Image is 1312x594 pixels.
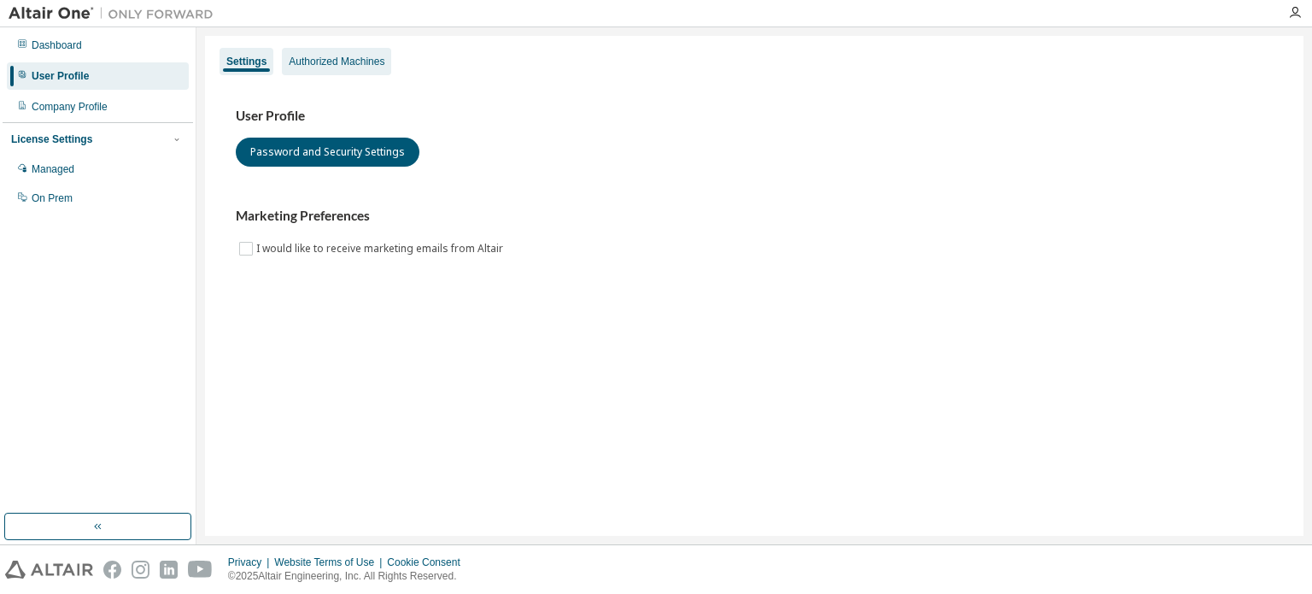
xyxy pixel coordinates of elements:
[387,556,470,569] div: Cookie Consent
[188,561,213,579] img: youtube.svg
[289,55,384,68] div: Authorized Machines
[226,55,266,68] div: Settings
[32,191,73,205] div: On Prem
[32,162,74,176] div: Managed
[5,561,93,579] img: altair_logo.svg
[236,108,1273,125] h3: User Profile
[32,69,89,83] div: User Profile
[11,132,92,146] div: License Settings
[274,556,387,569] div: Website Terms of Use
[228,556,274,569] div: Privacy
[236,208,1273,225] h3: Marketing Preferences
[103,561,121,579] img: facebook.svg
[160,561,178,579] img: linkedin.svg
[256,238,507,259] label: I would like to receive marketing emails from Altair
[236,138,419,167] button: Password and Security Settings
[132,561,149,579] img: instagram.svg
[32,100,108,114] div: Company Profile
[228,569,471,584] p: © 2025 Altair Engineering, Inc. All Rights Reserved.
[32,38,82,52] div: Dashboard
[9,5,222,22] img: Altair One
